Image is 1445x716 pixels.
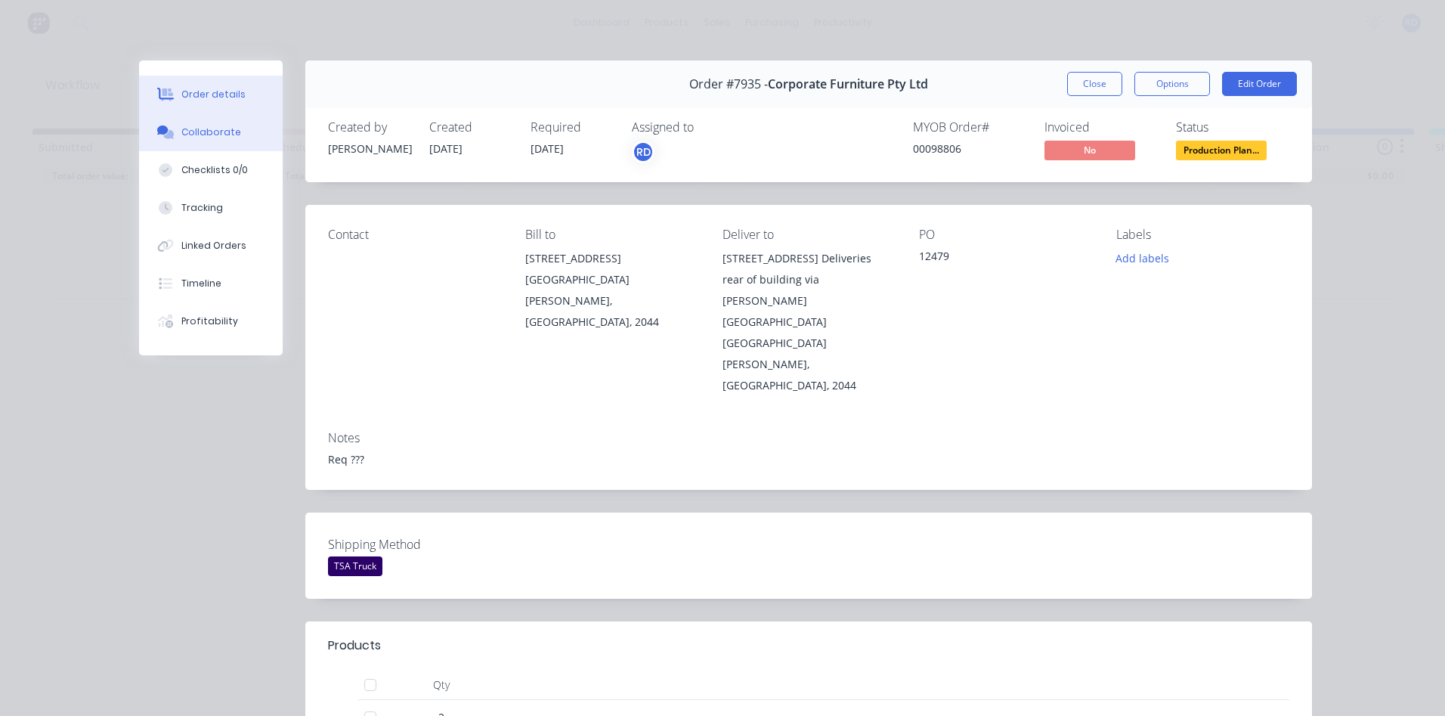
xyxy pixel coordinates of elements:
div: [STREET_ADDRESS] Deliveries rear of building via [PERSON_NAME][GEOGRAPHIC_DATA][GEOGRAPHIC_DATA][... [722,248,896,396]
div: PO [919,228,1092,242]
button: Collaborate [139,113,283,151]
button: Options [1134,72,1210,96]
div: [STREET_ADDRESS][GEOGRAPHIC_DATA][PERSON_NAME], [GEOGRAPHIC_DATA], 2044 [525,248,698,333]
button: Production Plan... [1176,141,1267,163]
div: Linked Orders [181,239,246,253]
div: Created by [328,120,411,135]
div: [GEOGRAPHIC_DATA][PERSON_NAME], [GEOGRAPHIC_DATA], 2044 [722,333,896,396]
label: Shipping Method [328,535,517,553]
div: [GEOGRAPHIC_DATA][PERSON_NAME], [GEOGRAPHIC_DATA], 2044 [525,269,698,333]
div: Order details [181,88,246,101]
div: 12479 [919,248,1092,269]
button: Tracking [139,189,283,227]
div: Products [328,637,381,655]
div: Collaborate [181,126,241,139]
button: Timeline [139,265,283,302]
button: Close [1067,72,1122,96]
div: Checklists 0/0 [181,163,248,177]
div: Created [429,120,512,135]
div: TSA Truck [328,556,382,576]
div: [PERSON_NAME] [328,141,411,157]
div: Invoiced [1044,120,1158,135]
button: RD [632,141,654,163]
div: Profitability [181,315,238,328]
div: [STREET_ADDRESS] [525,248,698,269]
div: Req ??? [328,451,1289,467]
span: Corporate Furniture Pty Ltd [768,77,928,91]
div: 00098806 [913,141,1026,157]
div: Contact [328,228,501,242]
div: MYOB Order # [913,120,1026,135]
button: Checklists 0/0 [139,151,283,189]
button: Edit Order [1222,72,1297,96]
div: Bill to [525,228,698,242]
button: Linked Orders [139,227,283,265]
button: Profitability [139,302,283,340]
div: Deliver to [722,228,896,242]
span: Order #7935 - [689,77,768,91]
div: Assigned to [632,120,783,135]
div: Notes [328,431,1289,445]
span: [DATE] [531,141,564,156]
div: Qty [396,670,487,700]
span: No [1044,141,1135,160]
div: Status [1176,120,1289,135]
span: [DATE] [429,141,463,156]
span: Production Plan... [1176,141,1267,160]
div: [STREET_ADDRESS] Deliveries rear of building via [PERSON_NAME][GEOGRAPHIC_DATA] [722,248,896,333]
div: Required [531,120,614,135]
div: Labels [1116,228,1289,242]
button: Add labels [1108,248,1177,268]
div: Tracking [181,201,223,215]
button: Order details [139,76,283,113]
div: Timeline [181,277,221,290]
